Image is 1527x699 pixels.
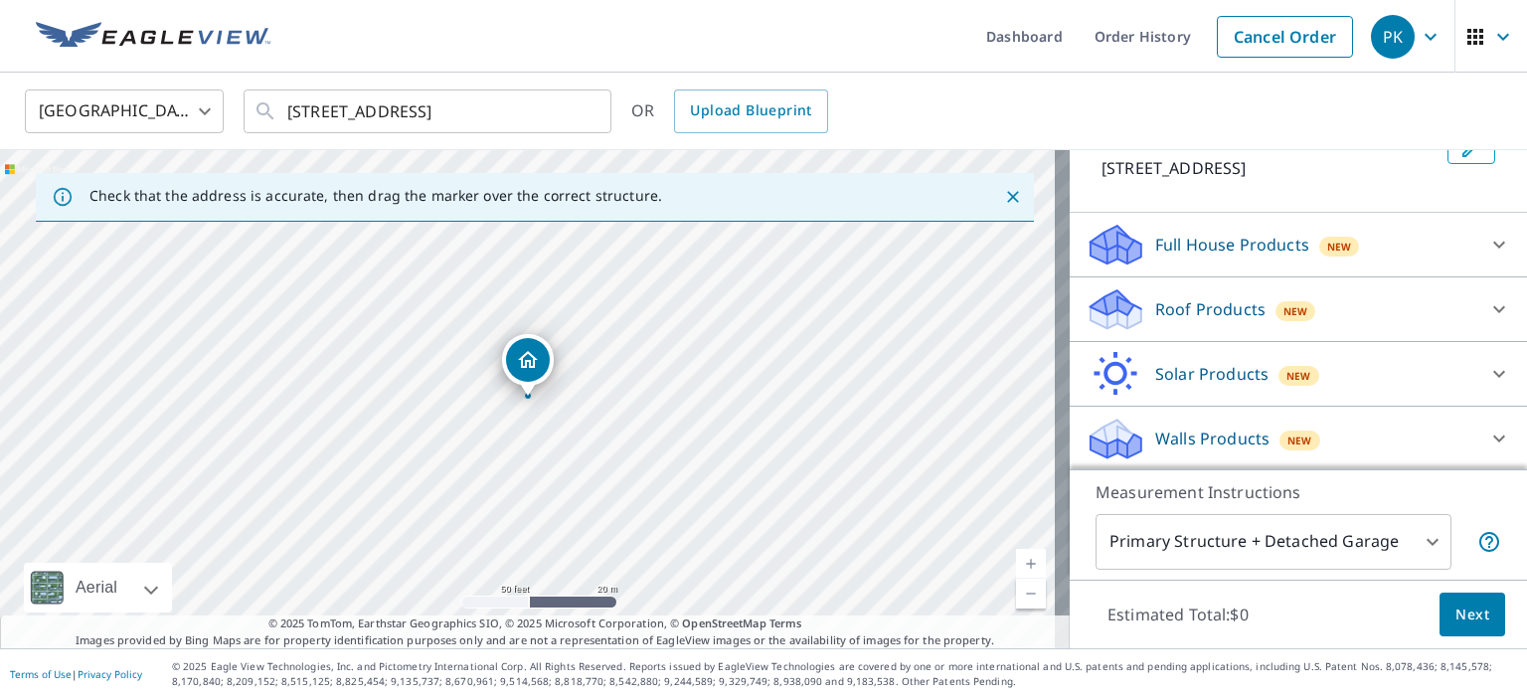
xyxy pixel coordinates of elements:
[268,615,802,632] span: © 2025 TomTom, Earthstar Geographics SIO, © 2025 Microsoft Corporation, ©
[25,84,224,139] div: [GEOGRAPHIC_DATA]
[1327,239,1352,255] span: New
[1016,579,1046,609] a: Current Level 19, Zoom Out
[36,22,270,52] img: EV Logo
[1477,530,1501,554] span: Your report will include the primary structure and a detached garage if one exists.
[502,334,554,396] div: Dropped pin, building 1, Residential property, 22 Dobs Ln Malvern, PA 19355
[70,563,123,612] div: Aerial
[1096,514,1451,570] div: Primary Structure + Detached Garage
[10,668,142,680] p: |
[1155,427,1270,450] p: Walls Products
[1016,549,1046,579] a: Current Level 19, Zoom In
[287,84,571,139] input: Search by address or latitude-longitude
[1155,362,1269,386] p: Solar Products
[78,667,142,681] a: Privacy Policy
[1086,285,1511,333] div: Roof ProductsNew
[1217,16,1353,58] a: Cancel Order
[1000,184,1026,210] button: Close
[1092,593,1265,636] p: Estimated Total: $0
[1155,233,1309,257] p: Full House Products
[769,615,802,630] a: Terms
[682,615,765,630] a: OpenStreetMap
[10,667,72,681] a: Terms of Use
[24,563,172,612] div: Aerial
[1155,297,1266,321] p: Roof Products
[172,659,1517,689] p: © 2025 Eagle View Technologies, Inc. and Pictometry International Corp. All Rights Reserved. Repo...
[1086,415,1511,462] div: Walls ProductsNew
[1102,156,1440,180] p: [STREET_ADDRESS]
[690,98,811,123] span: Upload Blueprint
[1371,15,1415,59] div: PK
[1086,221,1511,268] div: Full House ProductsNew
[1096,480,1501,504] p: Measurement Instructions
[674,89,827,133] a: Upload Blueprint
[1286,368,1311,384] span: New
[1283,303,1308,319] span: New
[1287,433,1312,448] span: New
[631,89,828,133] div: OR
[1086,350,1511,398] div: Solar ProductsNew
[1440,593,1505,637] button: Next
[1455,603,1489,627] span: Next
[89,187,662,205] p: Check that the address is accurate, then drag the marker over the correct structure.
